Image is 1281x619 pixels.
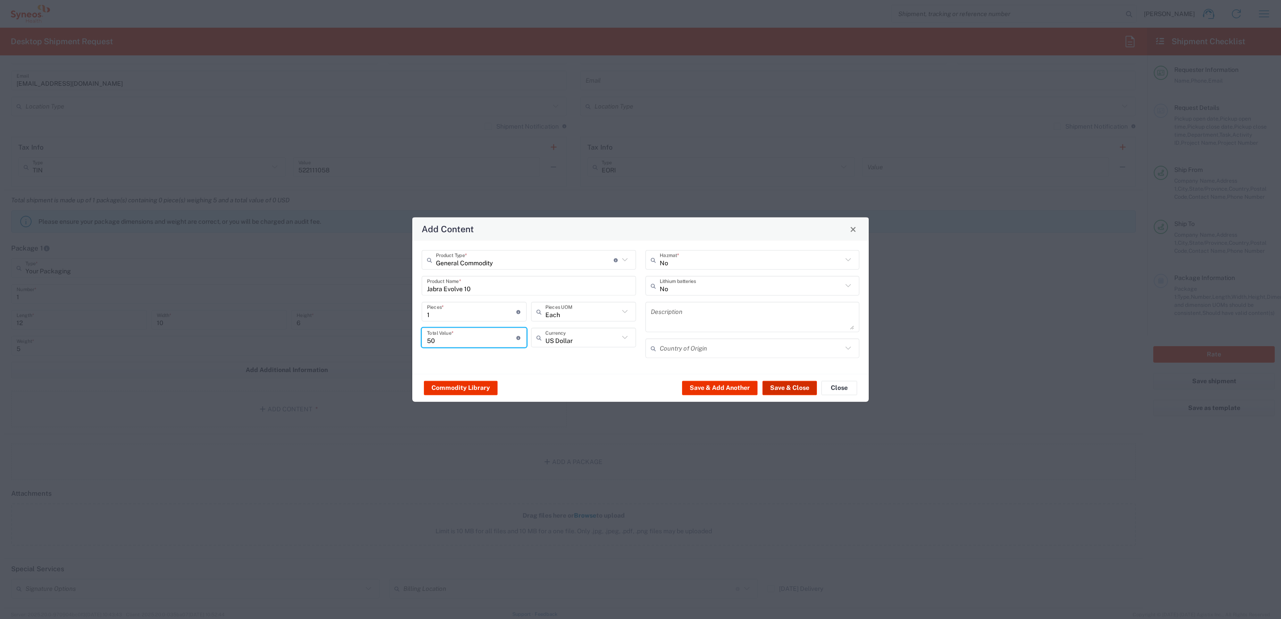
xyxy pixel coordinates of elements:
h4: Add Content [422,222,474,235]
button: Close [847,223,859,235]
button: Save & Close [762,381,817,395]
button: Commodity Library [424,381,498,395]
button: Save & Add Another [682,381,758,395]
button: Close [821,381,857,395]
